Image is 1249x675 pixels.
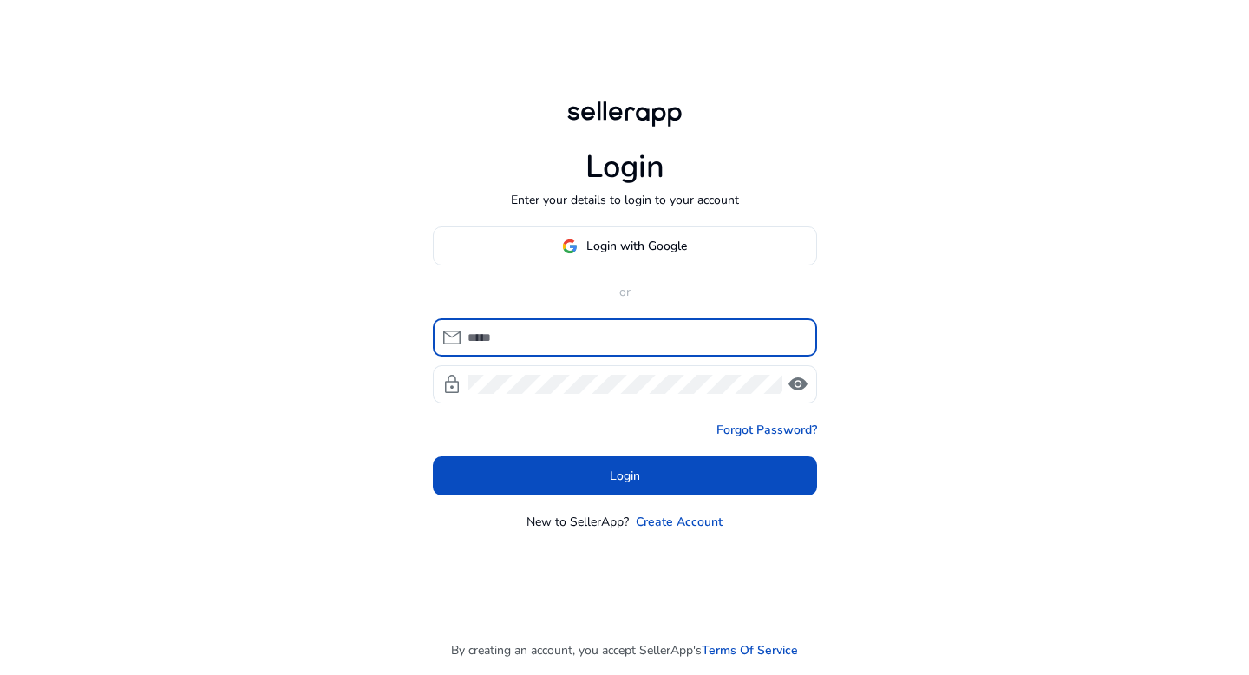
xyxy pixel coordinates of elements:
span: Login with Google [586,237,687,255]
span: mail [441,327,462,348]
p: or [433,283,817,301]
button: Login [433,456,817,495]
span: Login [610,467,640,485]
a: Create Account [636,513,723,531]
p: New to SellerApp? [526,513,629,531]
span: visibility [788,374,808,395]
h1: Login [585,148,664,186]
span: lock [441,374,462,395]
p: Enter your details to login to your account [511,191,739,209]
a: Terms Of Service [702,641,798,659]
button: Login with Google [433,226,817,265]
img: google-logo.svg [562,239,578,254]
a: Forgot Password? [716,421,817,439]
